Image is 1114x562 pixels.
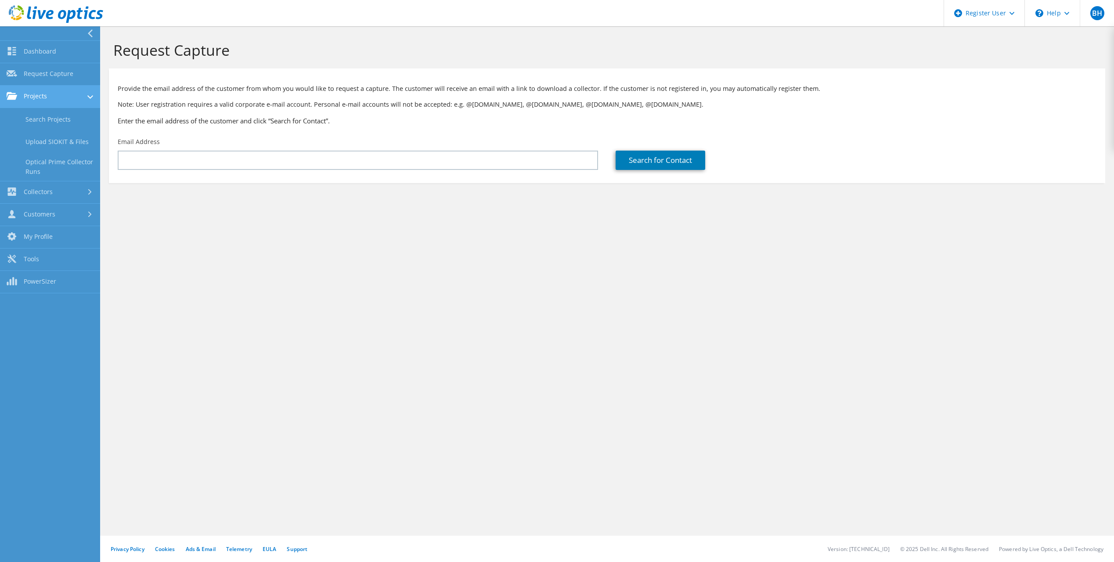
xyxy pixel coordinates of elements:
a: Privacy Policy [111,545,144,553]
h3: Enter the email address of the customer and click “Search for Contact”. [118,116,1096,126]
a: Support [287,545,307,553]
a: Telemetry [226,545,252,553]
a: EULA [263,545,276,553]
p: Note: User registration requires a valid corporate e-mail account. Personal e-mail accounts will ... [118,100,1096,109]
p: Provide the email address of the customer from whom you would like to request a capture. The cust... [118,84,1096,94]
svg: \n [1035,9,1043,17]
li: Powered by Live Optics, a Dell Technology [999,545,1103,553]
a: Ads & Email [186,545,216,553]
li: © 2025 Dell Inc. All Rights Reserved [900,545,988,553]
a: Search for Contact [616,151,705,170]
a: Cookies [155,545,175,553]
h1: Request Capture [113,41,1096,59]
label: Email Address [118,137,160,146]
span: BH [1090,6,1104,20]
li: Version: [TECHNICAL_ID] [828,545,890,553]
